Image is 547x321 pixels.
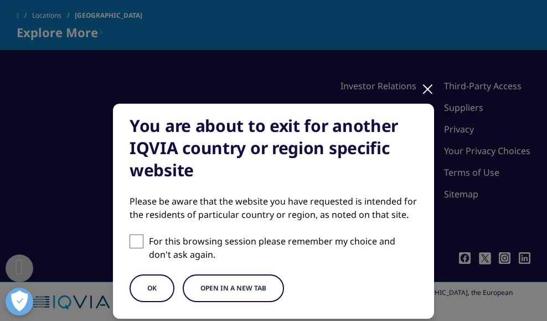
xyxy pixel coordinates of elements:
[130,115,417,181] div: You are about to exit for another IQVIA country or region specific website
[130,274,174,302] button: OK
[130,195,417,221] div: Please be aware that the website you have requested is intended for the residents of particular c...
[6,288,33,315] button: Open Preferences
[183,274,284,302] button: Open in a new tab
[149,235,417,261] p: For this browsing session please remember my choice and don't ask again.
